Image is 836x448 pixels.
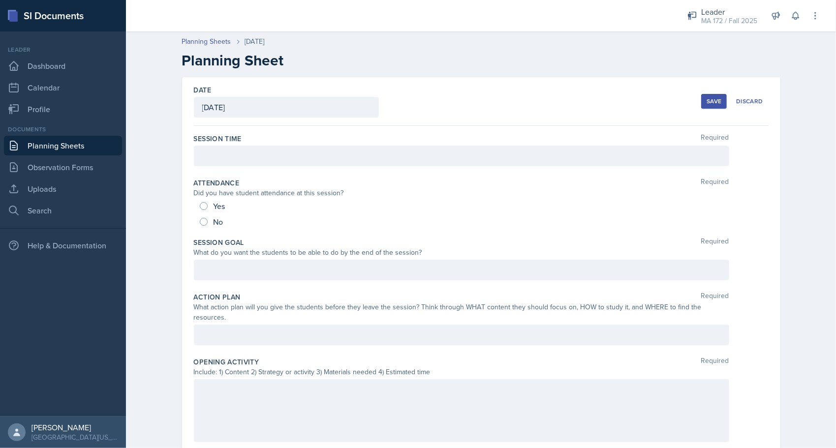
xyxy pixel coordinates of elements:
[194,134,242,144] label: Session Time
[194,367,729,377] div: Include: 1) Content 2) Strategy or activity 3) Materials needed 4) Estimated time
[701,238,729,247] span: Required
[701,357,729,367] span: Required
[245,36,265,47] div: [DATE]
[182,52,780,69] h2: Planning Sheet
[194,85,211,95] label: Date
[31,432,118,442] div: [GEOGRAPHIC_DATA][US_STATE] in [GEOGRAPHIC_DATA]
[182,36,231,47] a: Planning Sheets
[4,201,122,220] a: Search
[701,6,757,18] div: Leader
[4,99,122,119] a: Profile
[194,302,729,323] div: What action plan will you give the students before they leave the session? Think through WHAT con...
[194,238,244,247] label: Session Goal
[4,157,122,177] a: Observation Forms
[214,201,225,211] span: Yes
[194,178,240,188] label: Attendance
[31,422,118,432] div: [PERSON_NAME]
[4,78,122,97] a: Calendar
[701,178,729,188] span: Required
[701,16,757,26] div: MA 172 / Fall 2025
[701,94,727,109] button: Save
[701,134,729,144] span: Required
[194,247,729,258] div: What do you want the students to be able to do by the end of the session?
[731,94,768,109] button: Discard
[4,136,122,155] a: Planning Sheets
[4,56,122,76] a: Dashboard
[4,236,122,255] div: Help & Documentation
[194,188,729,198] div: Did you have student attendance at this session?
[707,97,721,105] div: Save
[194,357,259,367] label: Opening Activity
[701,292,729,302] span: Required
[194,292,241,302] label: Action Plan
[736,97,763,105] div: Discard
[4,45,122,54] div: Leader
[214,217,223,227] span: No
[4,179,122,199] a: Uploads
[4,125,122,134] div: Documents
